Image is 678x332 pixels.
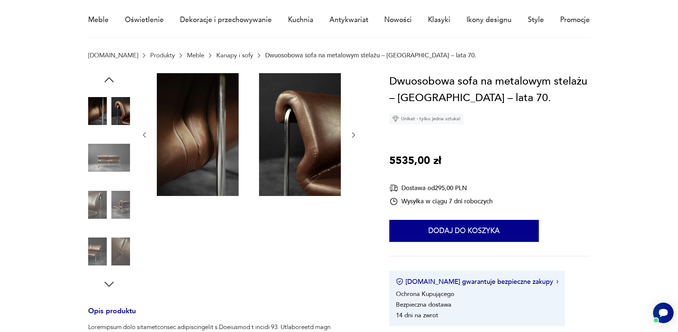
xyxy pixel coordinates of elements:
[560,3,590,37] a: Promocje
[389,153,441,169] p: 5535,00 zł
[88,137,130,179] img: Zdjęcie produktu Dwuosobowa sofa na metalowym stelażu – Niemcy – lata 70.
[396,311,438,319] li: 14 dni na zwrot
[389,183,493,193] div: Dostawa od 295,00 PLN
[389,113,464,124] div: Unikat - tylko jedna sztuka!
[466,3,512,37] a: Ikony designu
[396,290,454,298] li: Ochrona Kupującego
[265,52,476,59] p: Dwuosobowa sofa na metalowym stelażu – [GEOGRAPHIC_DATA] – lata 70.
[288,3,313,37] a: Kuchnia
[389,220,539,242] button: Dodaj do koszyka
[428,3,450,37] a: Klasyki
[653,303,674,323] iframe: Smartsupp widget button
[88,90,130,132] img: Zdjęcie produktu Dwuosobowa sofa na metalowym stelażu – Niemcy – lata 70.
[396,277,559,286] button: [DOMAIN_NAME] gwarantuje bezpieczne zakupy
[556,280,559,283] img: Ikona strzałki w prawo
[125,3,164,37] a: Oświetlenie
[389,197,493,206] div: Wysyłka w ciągu 7 dni roboczych
[329,3,368,37] a: Antykwariat
[180,3,272,37] a: Dekoracje i przechowywanie
[88,184,130,226] img: Zdjęcie produktu Dwuosobowa sofa na metalowym stelażu – Niemcy – lata 70.
[528,3,544,37] a: Style
[389,183,398,193] img: Ikona dostawy
[396,278,403,285] img: Ikona certyfikatu
[389,73,590,107] h1: Dwuosobowa sofa na metalowym stelażu – [GEOGRAPHIC_DATA] – lata 70.
[88,231,130,272] img: Zdjęcie produktu Dwuosobowa sofa na metalowym stelażu – Niemcy – lata 70.
[396,300,451,309] li: Bezpieczna dostawa
[384,3,412,37] a: Nowości
[392,115,399,122] img: Ikona diamentu
[88,3,109,37] a: Meble
[157,73,341,196] img: Zdjęcie produktu Dwuosobowa sofa na metalowym stelażu – Niemcy – lata 70.
[216,52,253,59] a: Kanapy i sofy
[150,52,175,59] a: Produkty
[88,52,138,59] a: [DOMAIN_NAME]
[88,308,368,323] h3: Opis produktu
[187,52,204,59] a: Meble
